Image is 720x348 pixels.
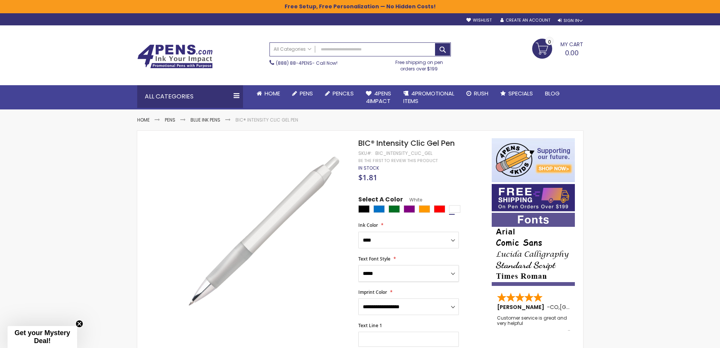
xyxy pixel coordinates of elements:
[137,44,213,69] img: 4Pens Custom Pens and Promotional Products
[387,56,451,72] div: Free shipping on pen orders over $199
[8,326,77,348] div: Get your Mystery Deal!Close teaser
[333,89,354,97] span: Pencils
[474,89,488,97] span: Rush
[389,205,400,213] div: Green
[492,184,575,211] img: Free shipping on orders over $199
[565,48,579,58] span: 0.00
[137,117,150,123] a: Home
[403,197,422,203] span: White
[274,46,311,52] span: All Categories
[500,17,550,23] a: Create an Account
[76,320,83,328] button: Close teaser
[358,165,379,171] span: In stock
[532,39,583,58] a: 0.00 0
[270,43,315,55] a: All Categories
[558,18,583,23] div: Sign In
[560,303,615,311] span: [GEOGRAPHIC_DATA]
[548,38,551,45] span: 0
[460,85,494,102] a: Rush
[286,85,319,102] a: Pens
[276,60,338,66] span: - Call Now!
[137,85,243,108] div: All Categories
[276,60,312,66] a: (888) 88-4PENS
[545,89,560,97] span: Blog
[360,85,397,110] a: 4Pens4impact
[190,117,220,123] a: Blue ink Pens
[358,205,370,213] div: Black
[358,222,378,228] span: Ink Color
[492,213,575,286] img: font-personalization-examples
[449,205,460,213] div: White
[366,89,391,105] span: 4Pens 4impact
[319,85,360,102] a: Pencils
[550,303,559,311] span: CO
[508,89,533,97] span: Specials
[358,289,387,295] span: Imprint Color
[358,195,403,206] span: Select A Color
[434,205,445,213] div: Red
[397,85,460,110] a: 4PROMOTIONALITEMS
[14,329,70,345] span: Get your Mystery Deal!
[497,303,547,311] span: [PERSON_NAME]
[375,150,432,156] div: bic_intensity_clic_gel
[265,89,280,97] span: Home
[251,85,286,102] a: Home
[547,303,615,311] span: - ,
[492,138,575,182] img: 4pens 4 kids
[497,315,570,332] div: Customer service is great and very helpful
[419,205,430,213] div: Orange
[494,85,539,102] a: Specials
[358,256,390,262] span: Text Font Style
[539,85,566,102] a: Blog
[358,172,377,183] span: $1.81
[358,165,379,171] div: Availability
[235,117,298,123] li: BIC® Intensity Clic Gel Pen
[176,149,348,322] img: bic_intensity_clic_side_white_1.jpg
[466,17,492,23] a: Wishlist
[300,89,313,97] span: Pens
[358,150,372,156] strong: SKU
[373,205,385,213] div: Blue Light
[403,89,454,105] span: 4PROMOTIONAL ITEMS
[358,158,438,164] a: Be the first to review this product
[358,138,455,148] span: BIC® Intensity Clic Gel Pen
[358,322,382,329] span: Text Line 1
[404,205,415,213] div: Purple
[165,117,175,123] a: Pens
